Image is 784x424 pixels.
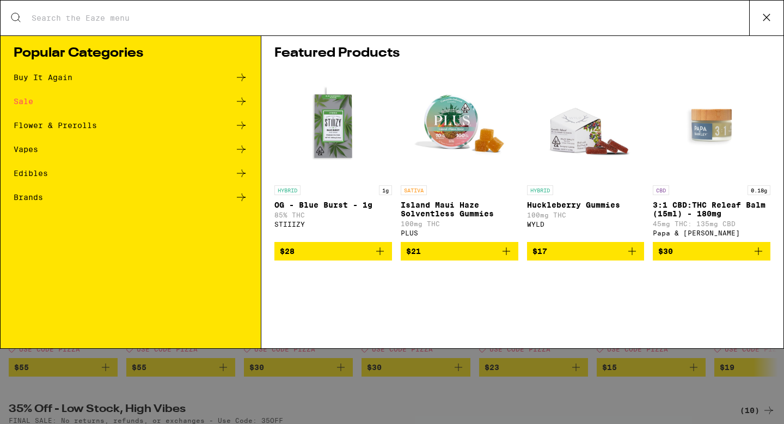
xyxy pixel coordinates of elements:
p: HYBRID [527,185,553,195]
p: 3:1 CBD:THC Releaf Balm (15ml) - 180mg [653,201,770,218]
span: $28 [280,247,295,256]
div: Edibles [14,169,48,177]
a: Flower & Prerolls [14,119,248,132]
div: Vapes [14,146,38,153]
img: PLUS - Island Maui Haze Solventless Gummies [405,71,514,180]
div: Brands [14,193,43,201]
input: Search the Eaze menu [31,13,749,23]
a: Open page for Huckleberry Gummies from WYLD [527,71,645,242]
p: 1g [379,185,392,195]
button: Add to bag [527,242,645,261]
div: WYLD [527,221,645,228]
button: Add to bag [274,242,392,261]
a: Open page for Island Maui Haze Solventless Gummies from PLUS [401,71,518,242]
a: Sale [14,95,248,108]
p: HYBRID [274,185,301,195]
button: Add to bag [401,242,518,261]
p: 100mg THC [527,211,645,219]
img: STIIIZY - OG - Blue Burst - 1g [279,71,388,180]
a: Edibles [14,167,248,180]
a: Open page for OG - Blue Burst - 1g from STIIIZY [274,71,392,242]
p: CBD [653,185,669,195]
button: Add to bag [653,242,770,261]
a: Vapes [14,143,248,156]
div: Sale [14,98,33,105]
p: OG - Blue Burst - 1g [274,201,392,209]
h1: Popular Categories [14,47,248,60]
p: 0.18g [748,185,770,195]
img: Papa & Barkley - 3:1 CBD:THC Releaf Balm (15ml) - 180mg [657,71,766,180]
img: WYLD - Huckleberry Gummies [531,71,640,180]
p: 45mg THC: 135mg CBD [653,220,770,227]
div: Flower & Prerolls [14,122,97,129]
p: 100mg THC [401,220,518,227]
span: $17 [532,247,547,256]
div: Buy It Again [14,74,72,81]
a: Open page for 3:1 CBD:THC Releaf Balm (15ml) - 180mg from Papa & Barkley [653,71,770,242]
p: Huckleberry Gummies [527,201,645,209]
p: SATIVA [401,185,427,195]
div: STIIIZY [274,221,392,228]
a: Buy It Again [14,71,248,84]
a: Brands [14,191,248,204]
span: $30 [658,247,673,256]
p: Island Maui Haze Solventless Gummies [401,201,518,218]
span: $21 [406,247,421,256]
h1: Featured Products [274,47,770,60]
div: PLUS [401,229,518,237]
p: 85% THC [274,211,392,219]
div: Papa & [PERSON_NAME] [653,229,770,237]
